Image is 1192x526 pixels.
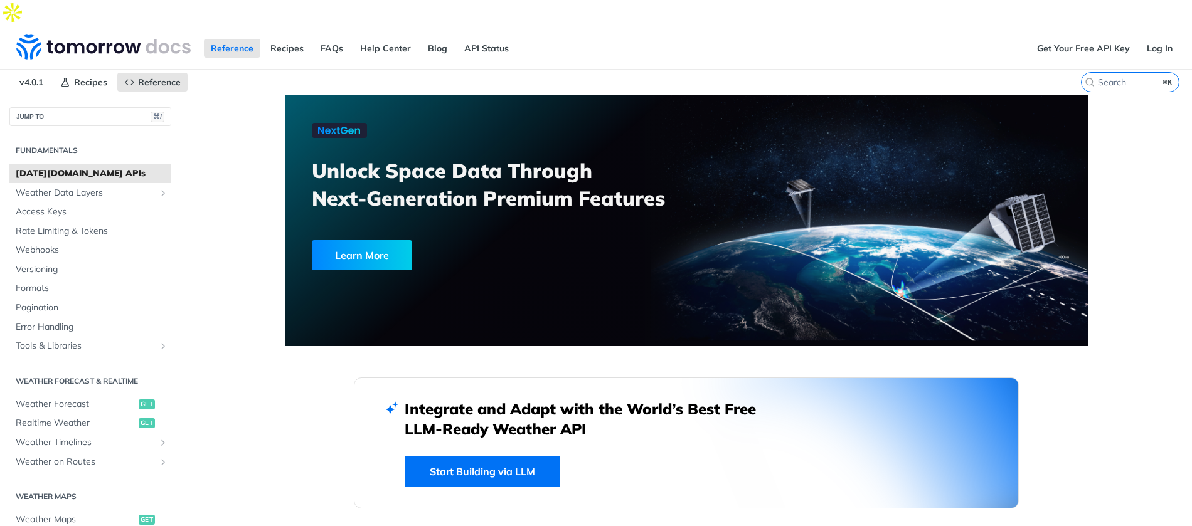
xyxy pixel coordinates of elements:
[9,260,171,279] a: Versioning
[9,164,171,183] a: [DATE][DOMAIN_NAME] APIs
[151,112,164,122] span: ⌘/
[405,399,775,439] h2: Integrate and Adapt with the World’s Best Free LLM-Ready Weather API
[9,318,171,337] a: Error Handling
[16,436,155,449] span: Weather Timelines
[9,298,171,317] a: Pagination
[9,203,171,221] a: Access Keys
[9,337,171,355] a: Tools & LibrariesShow subpages for Tools & Libraries
[9,453,171,471] a: Weather on RoutesShow subpages for Weather on Routes
[204,39,260,58] a: Reference
[9,241,171,260] a: Webhooks
[158,438,168,448] button: Show subpages for Weather Timelines
[1140,39,1179,58] a: Log In
[16,34,191,60] img: Tomorrow.io Weather API Docs
[16,282,168,295] span: Formats
[9,145,171,156] h2: Fundamentals
[263,39,311,58] a: Recipes
[74,76,107,88] span: Recipes
[1160,76,1176,88] kbd: ⌘K
[139,418,155,428] span: get
[9,184,171,203] a: Weather Data LayersShow subpages for Weather Data Layers
[16,456,155,468] span: Weather on Routes
[9,491,171,502] h2: Weather Maps
[16,244,168,256] span: Webhooks
[16,263,168,276] span: Versioning
[53,73,114,92] a: Recipes
[13,73,50,92] span: v4.0.1
[158,457,168,467] button: Show subpages for Weather on Routes
[314,39,350,58] a: FAQs
[117,73,188,92] a: Reference
[312,240,412,270] div: Learn More
[16,206,168,218] span: Access Keys
[16,398,136,411] span: Weather Forecast
[139,399,155,409] span: get
[312,157,700,212] h3: Unlock Space Data Through Next-Generation Premium Features
[16,340,155,352] span: Tools & Libraries
[16,417,136,429] span: Realtime Weather
[457,39,516,58] a: API Status
[312,240,622,270] a: Learn More
[1085,77,1095,87] svg: Search
[139,515,155,525] span: get
[312,123,367,138] img: NextGen
[9,279,171,298] a: Formats
[16,167,168,180] span: [DATE][DOMAIN_NAME] APIs
[138,76,181,88] span: Reference
[9,222,171,241] a: Rate Limiting & Tokens
[16,321,168,334] span: Error Handling
[16,302,168,314] span: Pagination
[9,395,171,414] a: Weather Forecastget
[9,414,171,433] a: Realtime Weatherget
[405,456,560,487] a: Start Building via LLM
[16,513,136,526] span: Weather Maps
[421,39,454,58] a: Blog
[158,341,168,351] button: Show subpages for Tools & Libraries
[16,225,168,238] span: Rate Limiting & Tokens
[16,187,155,199] span: Weather Data Layers
[353,39,418,58] a: Help Center
[1030,39,1137,58] a: Get Your Free API Key
[158,188,168,198] button: Show subpages for Weather Data Layers
[9,107,171,126] button: JUMP TO⌘/
[9,433,171,452] a: Weather TimelinesShow subpages for Weather Timelines
[9,376,171,387] h2: Weather Forecast & realtime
